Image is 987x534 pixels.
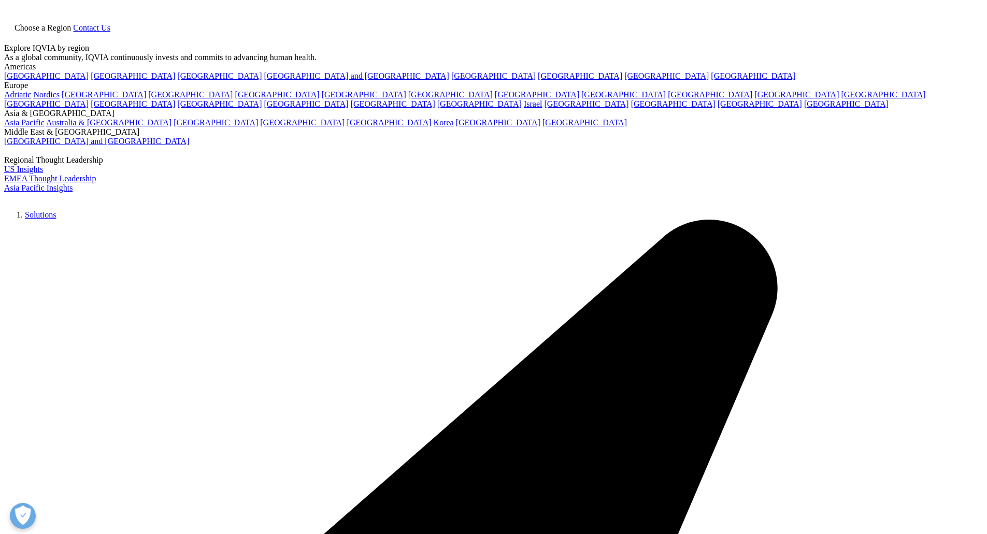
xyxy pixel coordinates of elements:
a: EMEA Thought Leadership [4,174,96,183]
a: [GEOGRAPHIC_DATA] [495,90,579,99]
a: US Insights [4,165,43,174]
a: [GEOGRAPHIC_DATA] [264,99,348,108]
div: As a global community, IQVIA continuously invests and commits to advancing human health. [4,53,983,62]
a: Solutions [25,210,56,219]
a: [GEOGRAPHIC_DATA] [581,90,666,99]
a: Asia Pacific Insights [4,183,73,192]
a: Korea [434,118,454,127]
a: [GEOGRAPHIC_DATA] [711,71,795,80]
div: Explore IQVIA by region [4,44,983,53]
a: [GEOGRAPHIC_DATA] [542,118,627,127]
a: Asia Pacific [4,118,45,127]
a: [GEOGRAPHIC_DATA] [177,71,262,80]
a: [GEOGRAPHIC_DATA] [544,99,628,108]
a: [GEOGRAPHIC_DATA] [4,99,89,108]
div: Europe [4,81,983,90]
a: [GEOGRAPHIC_DATA] [174,118,258,127]
a: Adriatic [4,90,31,99]
a: [GEOGRAPHIC_DATA] [235,90,319,99]
div: Americas [4,62,983,71]
a: [GEOGRAPHIC_DATA] [62,90,146,99]
a: [GEOGRAPHIC_DATA] [451,71,536,80]
div: Asia & [GEOGRAPHIC_DATA] [4,109,983,118]
div: Middle East & [GEOGRAPHIC_DATA] [4,127,983,137]
a: [GEOGRAPHIC_DATA] and [GEOGRAPHIC_DATA] [264,71,449,80]
a: [GEOGRAPHIC_DATA] [668,90,752,99]
a: [GEOGRAPHIC_DATA] and [GEOGRAPHIC_DATA] [4,137,189,146]
a: [GEOGRAPHIC_DATA] [718,99,802,108]
a: [GEOGRAPHIC_DATA] [538,71,622,80]
a: [GEOGRAPHIC_DATA] [631,99,716,108]
a: [GEOGRAPHIC_DATA] [408,90,493,99]
a: [GEOGRAPHIC_DATA] [4,71,89,80]
a: [GEOGRAPHIC_DATA] [754,90,839,99]
a: Israel [524,99,542,108]
a: [GEOGRAPHIC_DATA] [322,90,406,99]
a: [GEOGRAPHIC_DATA] [804,99,889,108]
a: [GEOGRAPHIC_DATA] [351,99,435,108]
a: [GEOGRAPHIC_DATA] [91,99,175,108]
a: [GEOGRAPHIC_DATA] [437,99,522,108]
a: [GEOGRAPHIC_DATA] [148,90,233,99]
div: Regional Thought Leadership [4,155,983,165]
a: [GEOGRAPHIC_DATA] [347,118,431,127]
span: Choose a Region [15,23,71,32]
a: [GEOGRAPHIC_DATA] [841,90,925,99]
a: [GEOGRAPHIC_DATA] [177,99,262,108]
a: Australia & [GEOGRAPHIC_DATA] [46,118,171,127]
a: Nordics [33,90,60,99]
a: [GEOGRAPHIC_DATA] [91,71,175,80]
a: Contact Us [73,23,110,32]
a: [GEOGRAPHIC_DATA] [456,118,540,127]
button: Open Preferences [10,503,36,529]
a: [GEOGRAPHIC_DATA] [624,71,709,80]
a: [GEOGRAPHIC_DATA] [260,118,345,127]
